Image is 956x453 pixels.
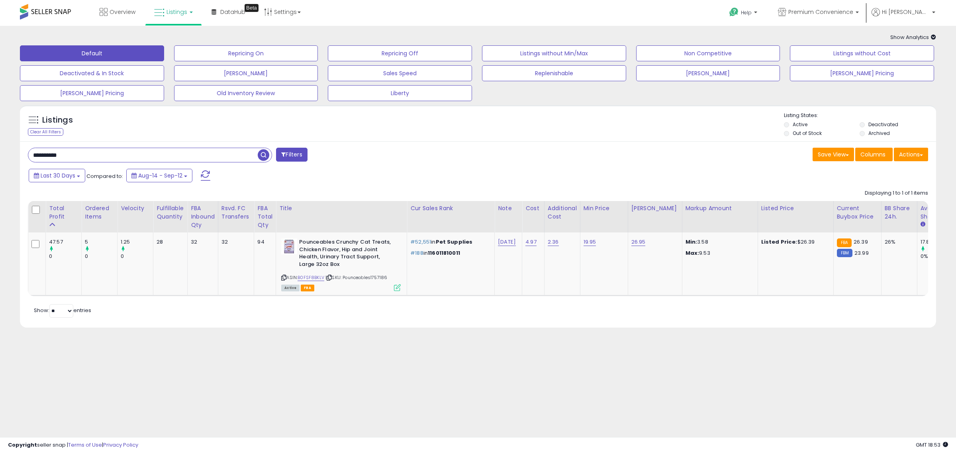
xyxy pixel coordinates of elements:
span: 26.39 [854,238,868,246]
span: FBA [301,285,314,291]
span: DataHub [220,8,245,16]
a: 2.36 [548,238,559,246]
button: Repricing On [174,45,318,61]
div: Current Buybox Price [837,204,878,221]
span: Pet Supplies [436,238,473,246]
p: Listing States: [784,112,936,119]
div: 0% [921,253,953,260]
button: Listings without Min/Max [482,45,626,61]
img: 41yKP1wscML._SL40_.jpg [281,238,297,254]
div: 26% [885,238,911,246]
span: 23.99 [854,249,869,257]
button: Save View [813,148,854,161]
span: #52,551 [410,238,431,246]
button: Listings without Cost [790,45,934,61]
label: Active [793,121,807,128]
button: Repricing Off [328,45,472,61]
div: Min Price [584,204,625,213]
div: Markup Amount [686,204,754,213]
button: Default [20,45,164,61]
button: [PERSON_NAME] Pricing [790,65,934,81]
div: 0 [49,253,81,260]
small: Avg BB Share. [921,221,925,228]
div: ASIN: [281,238,401,290]
button: [PERSON_NAME] [636,65,780,81]
button: Non Competitive [636,45,780,61]
span: #188 [410,249,423,257]
a: 26.95 [631,238,646,246]
p: in [410,250,488,257]
div: Displaying 1 to 1 of 1 items [865,189,928,197]
a: 19.95 [584,238,596,246]
button: [PERSON_NAME] [174,65,318,81]
button: Liberty [328,85,472,101]
button: Deactivated & In Stock [20,65,164,81]
label: Out of Stock [793,130,822,137]
h5: Listings [42,115,73,126]
span: | SKU: Pounceables1757186 [325,274,387,281]
div: Fulfillable Quantity [157,204,184,221]
p: in [410,238,488,246]
a: Hi [PERSON_NAME] [872,8,935,26]
a: B0FSF8BKLV [298,274,324,281]
span: Show: entries [34,307,91,314]
span: All listings currently available for purchase on Amazon [281,285,300,291]
span: Premium Convenience [788,8,853,16]
button: Last 30 Days [29,169,85,182]
i: Get Help [729,7,739,17]
a: Help [723,1,765,26]
p: 3.58 [686,238,752,246]
small: FBA [837,238,852,247]
div: FBA inbound Qty [191,204,215,229]
a: [DATE] [498,238,516,246]
div: 32 [221,238,248,246]
span: Hi [PERSON_NAME] [882,8,930,16]
div: Velocity [121,204,150,213]
button: [PERSON_NAME] Pricing [20,85,164,101]
div: Tooltip anchor [245,4,259,12]
button: Replenishable [482,65,626,81]
label: Deactivated [868,121,898,128]
label: Archived [868,130,890,137]
div: Rsvd. FC Transfers [221,204,251,221]
div: Note [498,204,519,213]
div: Cost [525,204,541,213]
span: Last 30 Days [41,172,75,180]
small: FBM [837,249,852,257]
div: 94 [257,238,270,246]
strong: Min: [686,238,697,246]
div: 1.25 [121,238,153,246]
button: Filters [276,148,307,162]
p: 9.53 [686,250,752,257]
div: Cur Sales Rank [410,204,491,213]
button: Sales Speed [328,65,472,81]
div: [PERSON_NAME] [631,204,679,213]
div: 32 [191,238,212,246]
strong: Max: [686,249,699,257]
div: BB Share 24h. [885,204,914,221]
div: Avg BB Share [921,204,950,221]
div: Clear All Filters [28,128,63,136]
span: Compared to: [86,172,123,180]
span: 116011810011 [428,249,460,257]
a: 4.97 [525,238,537,246]
button: Old Inventory Review [174,85,318,101]
div: $26.39 [761,238,827,246]
div: Additional Cost [548,204,577,221]
div: Listed Price [761,204,830,213]
div: FBA Total Qty [257,204,272,229]
b: Pounceables Crunchy Cat Treats, Chicken Flavor, Hip and Joint Health, Urinary Tract Support, Larg... [299,238,396,270]
span: Help [741,9,752,16]
div: Ordered Items [85,204,114,221]
div: 47.57 [49,238,81,246]
span: Overview [110,8,135,16]
button: Columns [855,148,893,161]
div: 5 [85,238,117,246]
span: Show Analytics [890,33,936,41]
span: Listings [167,8,187,16]
div: 17.89% [921,238,953,246]
div: 0 [85,253,117,260]
div: Total Profit [49,204,78,221]
div: 28 [157,238,181,246]
div: 0 [121,253,153,260]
